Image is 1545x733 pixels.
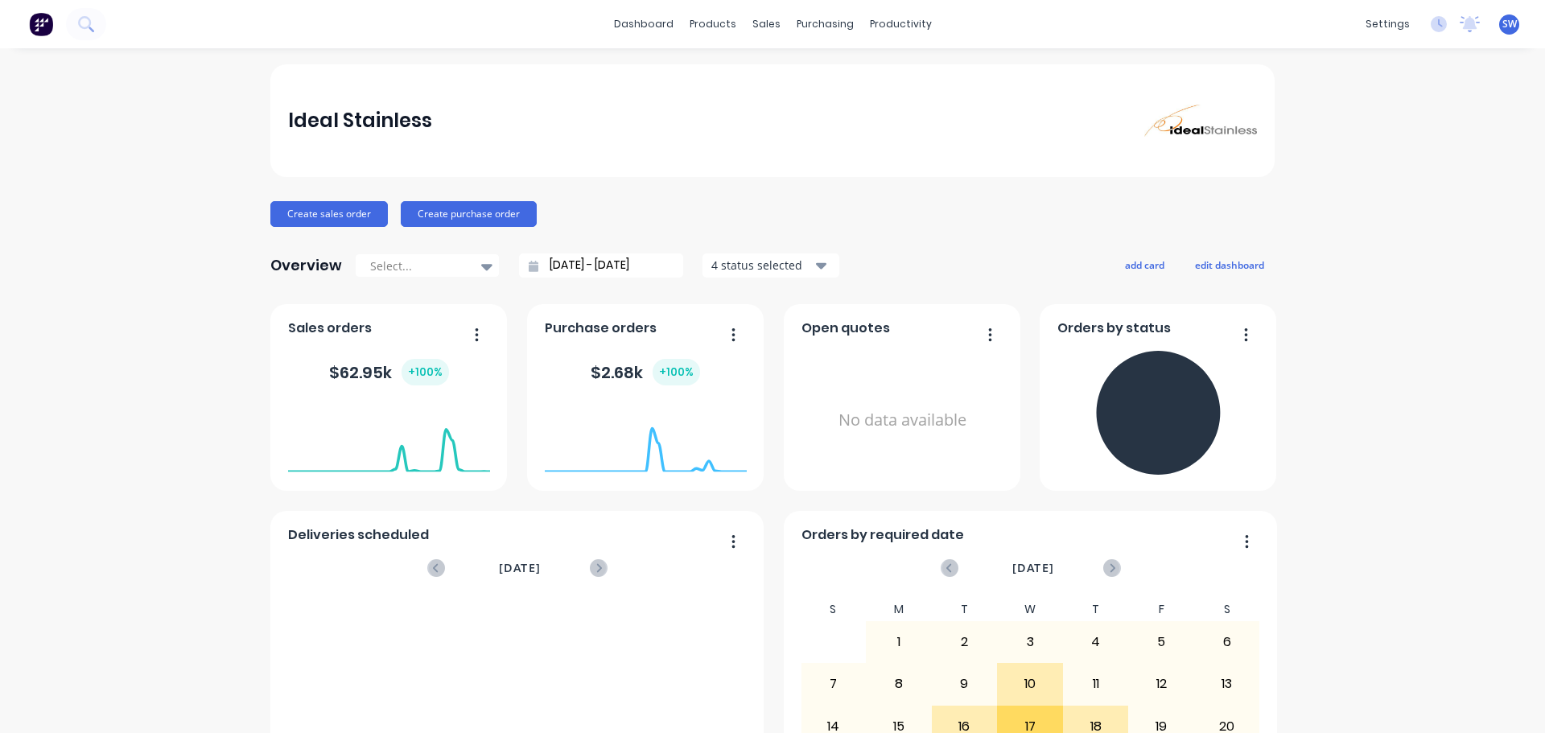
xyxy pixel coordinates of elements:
[1502,17,1517,31] span: SW
[1144,105,1257,136] img: Ideal Stainless
[401,201,537,227] button: Create purchase order
[867,664,931,704] div: 8
[682,12,744,36] div: products
[545,319,657,338] span: Purchase orders
[932,598,998,621] div: T
[1128,598,1194,621] div: F
[801,319,890,338] span: Open quotes
[1358,12,1418,36] div: settings
[270,249,342,282] div: Overview
[1195,664,1259,704] div: 13
[1064,622,1128,662] div: 4
[866,598,932,621] div: M
[1184,254,1275,275] button: edit dashboard
[998,622,1062,662] div: 3
[1129,664,1193,704] div: 12
[29,12,53,36] img: Factory
[1194,598,1260,621] div: S
[867,622,931,662] div: 1
[591,359,700,385] div: $ 2.68k
[711,257,813,274] div: 4 status selected
[1195,622,1259,662] div: 6
[1129,622,1193,662] div: 5
[702,253,839,278] button: 4 status selected
[801,344,1003,496] div: No data available
[288,319,372,338] span: Sales orders
[997,598,1063,621] div: W
[499,559,541,577] span: [DATE]
[653,359,700,385] div: + 100 %
[998,664,1062,704] div: 10
[801,525,964,545] span: Orders by required date
[1064,664,1128,704] div: 11
[329,359,449,385] div: $ 62.95k
[744,12,789,36] div: sales
[789,12,862,36] div: purchasing
[288,105,432,137] div: Ideal Stainless
[606,12,682,36] a: dashboard
[270,201,388,227] button: Create sales order
[402,359,449,385] div: + 100 %
[1012,559,1054,577] span: [DATE]
[801,664,866,704] div: 7
[801,598,867,621] div: S
[1114,254,1175,275] button: add card
[933,622,997,662] div: 2
[862,12,940,36] div: productivity
[933,664,997,704] div: 9
[1057,319,1171,338] span: Orders by status
[1063,598,1129,621] div: T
